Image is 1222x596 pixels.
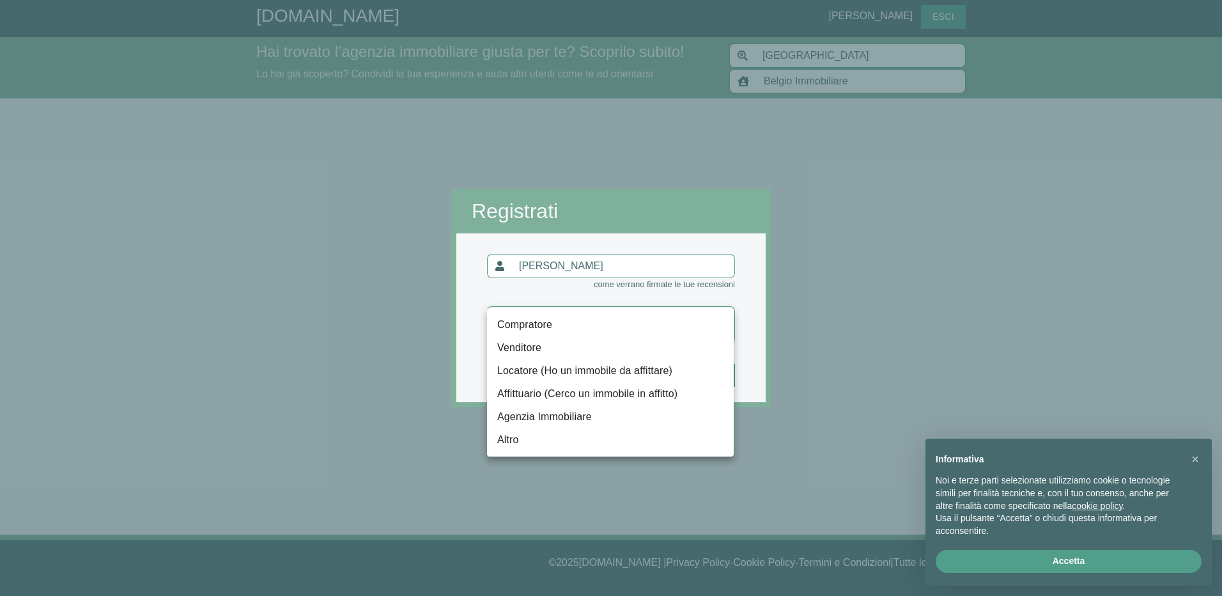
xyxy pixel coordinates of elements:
li: Compratore [487,313,734,336]
li: Agenzia Immobiliare [487,405,734,428]
li: Locatore (Ho un immobile da affittare) [487,359,734,382]
span: × [1191,452,1199,466]
p: Noi e terze parti selezionate utilizziamo cookie o tecnologie simili per finalità tecniche e, con... [936,474,1181,512]
button: Chiudi questa informativa [1185,449,1205,469]
button: Accetta [936,550,1202,573]
li: Venditore [487,336,734,359]
a: cookie policy - il link si apre in una nuova scheda [1072,501,1122,511]
li: Altro [487,428,734,451]
h2: Informativa [936,454,1181,465]
li: Affittuario (Cerco un immobile in affitto) [487,382,734,405]
p: Usa il pulsante “Accetta” o chiudi questa informativa per acconsentire. [936,512,1181,537]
